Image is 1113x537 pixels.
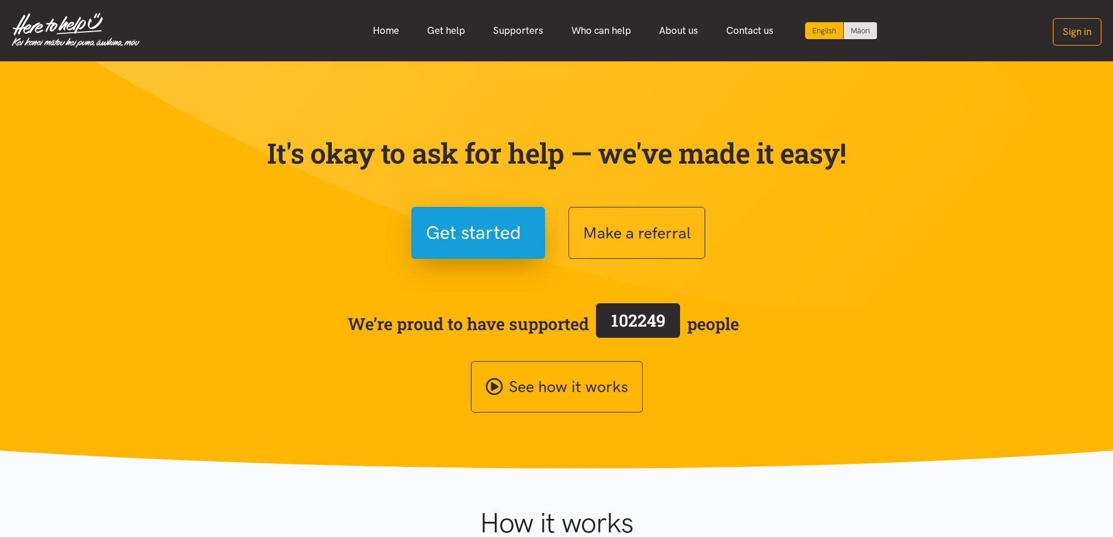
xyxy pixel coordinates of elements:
[645,18,712,43] a: About us
[568,207,705,259] button: Make a referral
[805,22,878,39] div: Language toggle
[479,18,557,43] a: Supporters
[589,301,687,347] a: 102249
[1053,18,1101,46] button: Sign in
[557,18,645,43] a: Who can help
[348,301,739,347] span: We’re proud to have supported people
[411,207,545,259] button: Get started
[426,218,521,248] span: Get started
[611,309,665,331] span: 102249
[265,136,849,170] p: It's okay to ask for help — we've made it easy!
[12,13,140,48] img: Home
[805,22,844,39] div: Current language
[413,18,479,43] a: Get help
[844,22,877,39] a: Switch to Te Reo Māori
[359,18,413,43] a: Home
[712,18,788,43] a: Contact us
[471,361,643,413] a: See how it works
